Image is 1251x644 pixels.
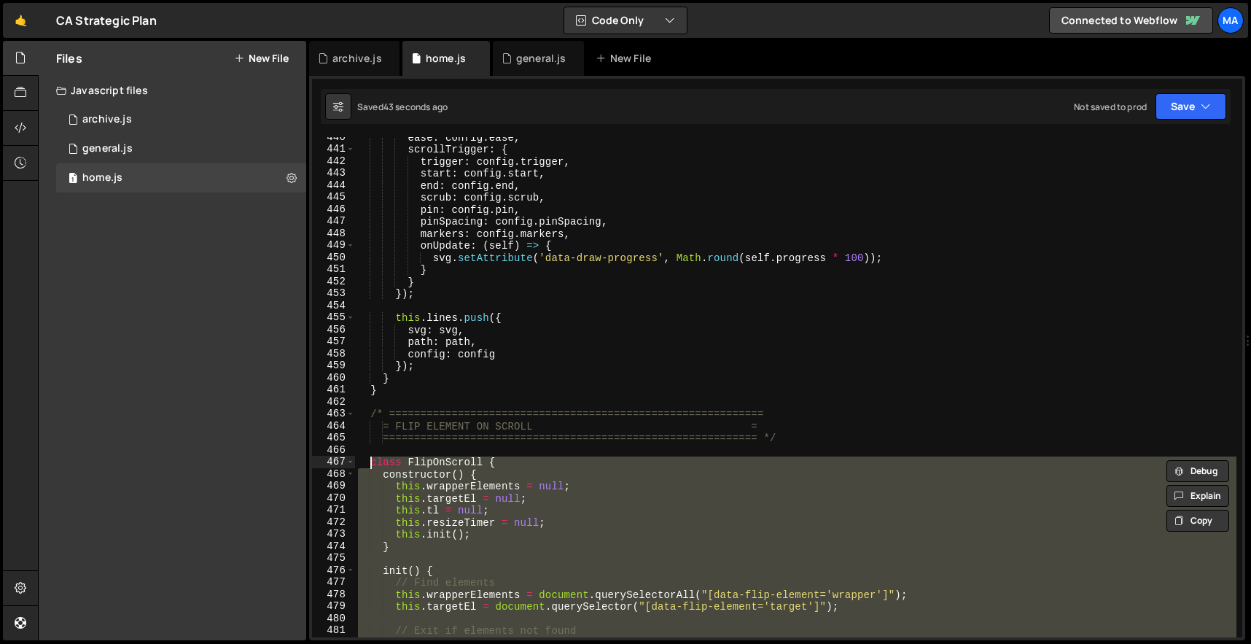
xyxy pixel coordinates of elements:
[312,228,355,240] div: 448
[312,324,355,336] div: 456
[312,276,355,288] div: 452
[312,348,355,360] div: 458
[312,589,355,601] div: 478
[312,263,355,276] div: 451
[312,239,355,252] div: 449
[1166,460,1229,482] button: Debug
[383,101,448,113] div: 43 seconds ago
[312,492,355,505] div: 470
[312,215,355,228] div: 447
[312,360,355,372] div: 459
[312,384,355,396] div: 461
[39,76,306,105] div: Javascript files
[234,53,289,64] button: New File
[82,142,133,155] div: general.js
[312,372,355,384] div: 460
[312,311,355,324] div: 455
[426,51,466,66] div: home.js
[312,600,355,613] div: 479
[312,613,355,625] div: 480
[312,444,355,457] div: 466
[312,396,355,408] div: 462
[332,51,382,66] div: archive.js
[312,143,355,155] div: 441
[56,12,157,29] div: CA Strategic Plan
[312,480,355,492] div: 469
[596,51,657,66] div: New File
[357,101,448,113] div: Saved
[564,7,687,34] button: Code Only
[312,179,355,192] div: 444
[312,408,355,420] div: 463
[312,468,355,481] div: 468
[312,191,355,203] div: 445
[516,51,566,66] div: general.js
[312,528,355,540] div: 473
[312,287,355,300] div: 453
[312,167,355,179] div: 443
[69,174,77,185] span: 1
[312,540,355,553] div: 474
[56,134,306,163] div: 17131/47264.js
[312,456,355,468] div: 467
[82,113,132,126] div: archive.js
[312,432,355,444] div: 465
[1166,510,1229,532] button: Copy
[82,171,122,185] div: home.js
[1049,7,1213,34] a: Connected to Webflow
[312,203,355,216] div: 446
[1155,93,1226,120] button: Save
[1074,101,1147,113] div: Not saved to prod
[312,155,355,168] div: 442
[312,565,355,577] div: 476
[312,552,355,565] div: 475
[312,516,355,529] div: 472
[312,300,355,312] div: 454
[1166,485,1229,507] button: Explain
[56,105,306,134] div: 17131/47521.js
[3,3,39,38] a: 🤙
[1217,7,1244,34] a: Ma
[312,624,355,637] div: 481
[312,131,355,144] div: 440
[312,576,355,589] div: 477
[312,252,355,264] div: 450
[312,420,355,432] div: 464
[312,504,355,516] div: 471
[56,50,82,66] h2: Files
[56,163,306,193] div: 17131/47267.js
[312,335,355,348] div: 457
